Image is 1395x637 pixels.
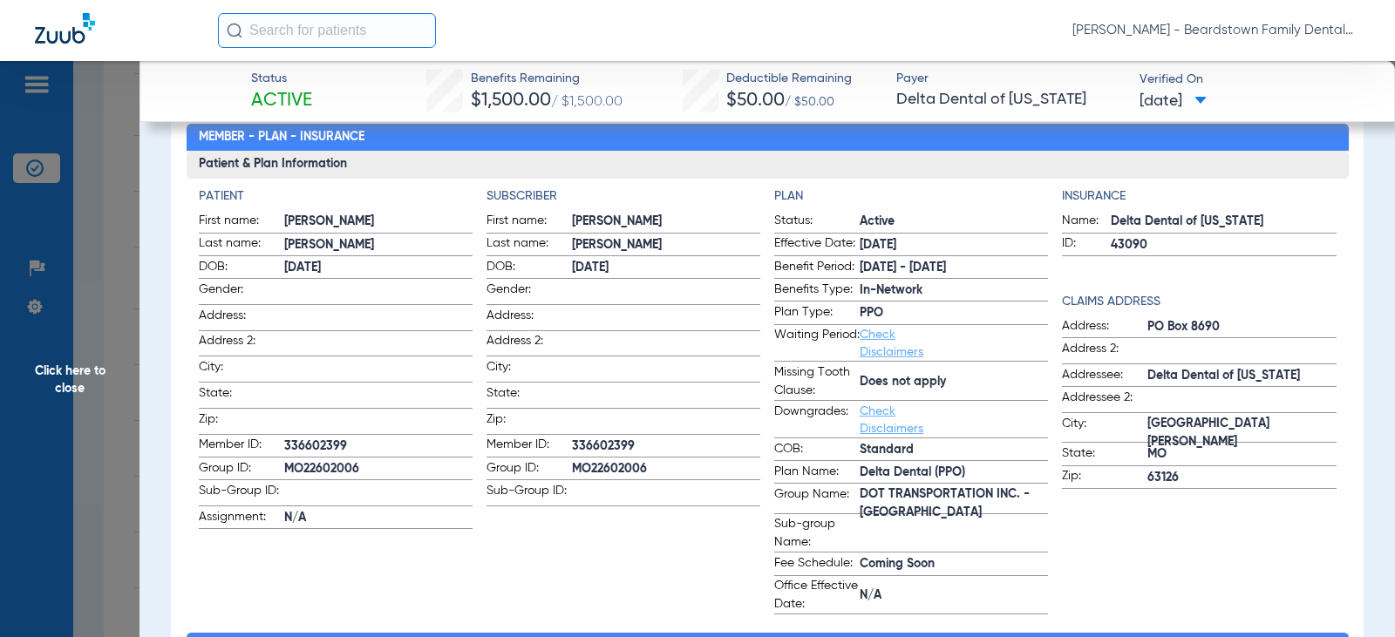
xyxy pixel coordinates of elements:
span: Downgrades: [774,403,860,437]
span: Gender: [199,281,284,304]
span: [DATE] [860,236,1048,254]
a: Check Disclaimers [860,329,923,358]
span: Delta Dental of [US_STATE] [1147,367,1336,385]
span: First name: [199,212,284,233]
h4: Insurance [1062,187,1336,206]
span: Last name: [487,234,572,255]
span: Benefits Remaining [471,70,623,88]
span: [PERSON_NAME] [572,213,760,231]
h4: Plan [774,187,1048,206]
span: $50.00 [726,91,785,110]
span: Zip: [199,410,284,434]
span: MO22602006 [284,460,473,478]
span: Missing Tooth Clause: [774,363,860,400]
img: Search Icon [227,23,242,38]
span: Waiting Period: [774,326,860,361]
span: [DATE] [572,259,760,277]
h4: Patient [199,187,473,206]
span: 336602399 [572,437,760,456]
span: Zip: [1062,467,1147,488]
span: Delta Dental of [US_STATE] [896,89,1124,111]
span: In-Network [860,281,1048,300]
span: Active [251,89,312,113]
span: Address 2: [1062,340,1147,363]
span: Deductible Remaining [726,70,852,88]
span: Delta Dental of [US_STATE] [1111,213,1336,231]
span: [PERSON_NAME] - Beardstown Family Dental [1072,22,1360,39]
span: N/A [860,586,1048,605]
span: PPO [860,304,1048,322]
span: 336602399 [284,437,473,456]
span: Benefit Period: [774,258,860,279]
a: Check Disclaimers [860,405,923,435]
span: Effective Date: [774,234,860,255]
span: / $1,500.00 [551,95,623,109]
span: MO [1147,445,1336,464]
span: 63126 [1147,469,1336,487]
span: DOB: [487,258,572,279]
span: Group ID: [199,459,284,480]
span: Office Effective Date: [774,577,860,613]
span: Group ID: [487,459,572,480]
span: Sub-Group ID: [199,482,284,505]
span: Fee Schedule: [774,554,860,575]
span: Does not apply [860,373,1048,391]
span: [PERSON_NAME] [284,236,473,254]
span: Benefits Type: [774,281,860,302]
span: Member ID: [199,436,284,457]
span: Address 2: [199,332,284,356]
span: [DATE] [1140,91,1207,112]
input: Search for patients [218,13,436,48]
span: Address: [199,307,284,330]
span: Active [860,213,1048,231]
span: City: [487,358,572,382]
span: [GEOGRAPHIC_DATA][PERSON_NAME] [1147,424,1336,442]
h3: Patient & Plan Information [187,151,1349,179]
span: Name: [1062,212,1111,233]
span: First name: [487,212,572,233]
h4: Claims Address [1062,293,1336,311]
span: City: [199,358,284,382]
span: Sub-Group ID: [487,482,572,505]
span: Addressee: [1062,366,1147,387]
span: Sub-group Name: [774,515,860,552]
span: State: [1062,444,1147,465]
span: Group Name: [774,485,860,513]
h2: Member - Plan - Insurance [187,124,1349,152]
span: Status: [774,212,860,233]
span: Plan Name: [774,463,860,484]
span: Member ID: [487,436,572,457]
span: [PERSON_NAME] [284,213,473,231]
span: MO22602006 [572,460,760,478]
span: City: [1062,415,1147,443]
span: State: [487,384,572,408]
span: Addressee 2: [1062,389,1147,412]
span: COB: [774,440,860,461]
span: Gender: [487,281,572,304]
span: Last name: [199,234,284,255]
span: Delta Dental (PPO) [860,464,1048,482]
span: Assignment: [199,508,284,529]
span: [DATE] - [DATE] [860,259,1048,277]
span: State: [199,384,284,408]
span: Address: [1062,317,1147,338]
span: $1,500.00 [471,91,551,110]
span: ID: [1062,234,1111,255]
img: Zuub Logo [35,13,95,44]
h4: Subscriber [487,187,760,206]
span: 43090 [1111,236,1336,254]
span: Address 2: [487,332,572,356]
span: Plan Type: [774,303,860,324]
span: [PERSON_NAME] [572,236,760,254]
span: [DATE] [284,259,473,277]
span: N/A [284,509,473,527]
span: Verified On [1140,71,1367,89]
span: Coming Soon [860,555,1048,573]
span: Address: [487,307,572,330]
span: Status [251,70,312,88]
